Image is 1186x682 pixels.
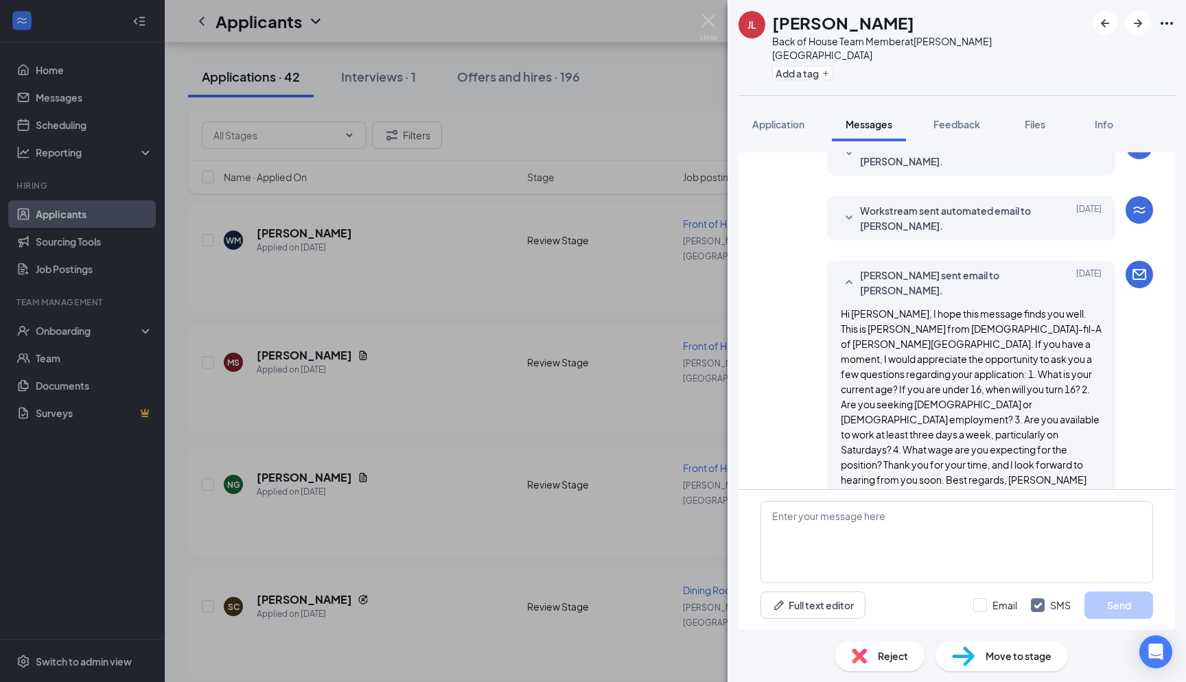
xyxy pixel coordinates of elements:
[1131,266,1148,283] svg: Email
[1159,15,1175,32] svg: Ellipses
[986,648,1051,663] span: Move to stage
[752,118,804,130] span: Application
[1076,139,1102,169] span: [DATE]
[1139,635,1172,668] div: Open Intercom Messenger
[860,268,1040,298] span: [PERSON_NAME] sent email to [PERSON_NAME].
[772,11,914,34] h1: [PERSON_NAME]
[841,145,857,162] svg: SmallChevronDown
[1097,15,1113,32] svg: ArrowLeftNew
[933,118,980,130] span: Feedback
[1076,268,1102,298] span: [DATE]
[772,66,833,80] button: PlusAdd a tag
[1076,203,1102,233] span: [DATE]
[1126,11,1150,36] button: ArrowRight
[822,69,830,78] svg: Plus
[878,648,908,663] span: Reject
[1131,202,1148,218] svg: WorkstreamLogo
[1130,15,1146,32] svg: ArrowRight
[860,203,1040,233] span: Workstream sent automated email to [PERSON_NAME].
[772,598,786,612] svg: Pen
[841,210,857,226] svg: SmallChevronDown
[1093,11,1117,36] button: ArrowLeftNew
[1084,591,1153,619] button: Send
[846,118,892,130] span: Messages
[1095,118,1113,130] span: Info
[841,307,1102,516] span: Hi [PERSON_NAME], I hope this message finds you well. This is [PERSON_NAME] from [DEMOGRAPHIC_DAT...
[1025,118,1045,130] span: Files
[860,139,1040,169] span: Workstream sent automated SMS to [PERSON_NAME].
[841,274,857,291] svg: SmallChevronUp
[772,34,1086,62] div: Back of House Team Member at [PERSON_NAME][GEOGRAPHIC_DATA]
[760,591,865,619] button: Full text editorPen
[747,18,756,32] div: JL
